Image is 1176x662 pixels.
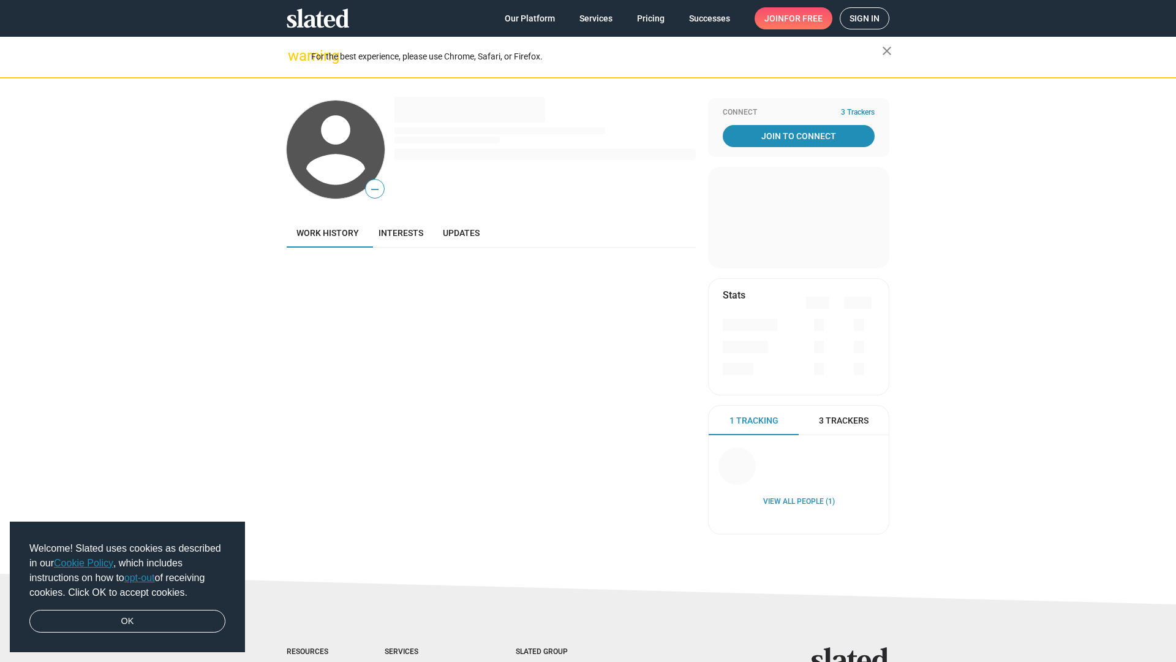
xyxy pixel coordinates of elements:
[689,7,730,29] span: Successes
[579,7,612,29] span: Services
[287,218,369,248] a: Work history
[729,415,778,427] span: 1 Tracking
[723,125,875,147] a: Join To Connect
[443,228,480,238] span: Updates
[679,7,740,29] a: Successes
[725,125,872,147] span: Join To Connect
[495,7,565,29] a: Our Platform
[433,218,489,248] a: Updates
[850,8,880,29] span: Sign in
[840,7,889,29] a: Sign in
[29,610,225,633] a: dismiss cookie message
[755,7,832,29] a: Joinfor free
[287,647,336,657] div: Resources
[570,7,622,29] a: Services
[764,7,823,29] span: Join
[723,289,745,302] mat-card-title: Stats
[296,228,359,238] span: Work history
[505,7,555,29] span: Our Platform
[29,541,225,600] span: Welcome! Slated uses cookies as described in our , which includes instructions on how to of recei...
[379,228,423,238] span: Interests
[763,497,835,507] a: View all People (1)
[841,108,875,118] span: 3 Trackers
[784,7,823,29] span: for free
[516,647,599,657] div: Slated Group
[124,573,155,583] a: opt-out
[311,48,882,65] div: For the best experience, please use Chrome, Safari, or Firefox.
[10,522,245,653] div: cookieconsent
[637,7,665,29] span: Pricing
[385,647,467,657] div: Services
[723,108,875,118] div: Connect
[366,181,384,197] span: —
[880,44,894,58] mat-icon: close
[369,218,433,248] a: Interests
[288,48,303,63] mat-icon: warning
[819,415,869,427] span: 3 Trackers
[54,558,113,568] a: Cookie Policy
[627,7,674,29] a: Pricing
